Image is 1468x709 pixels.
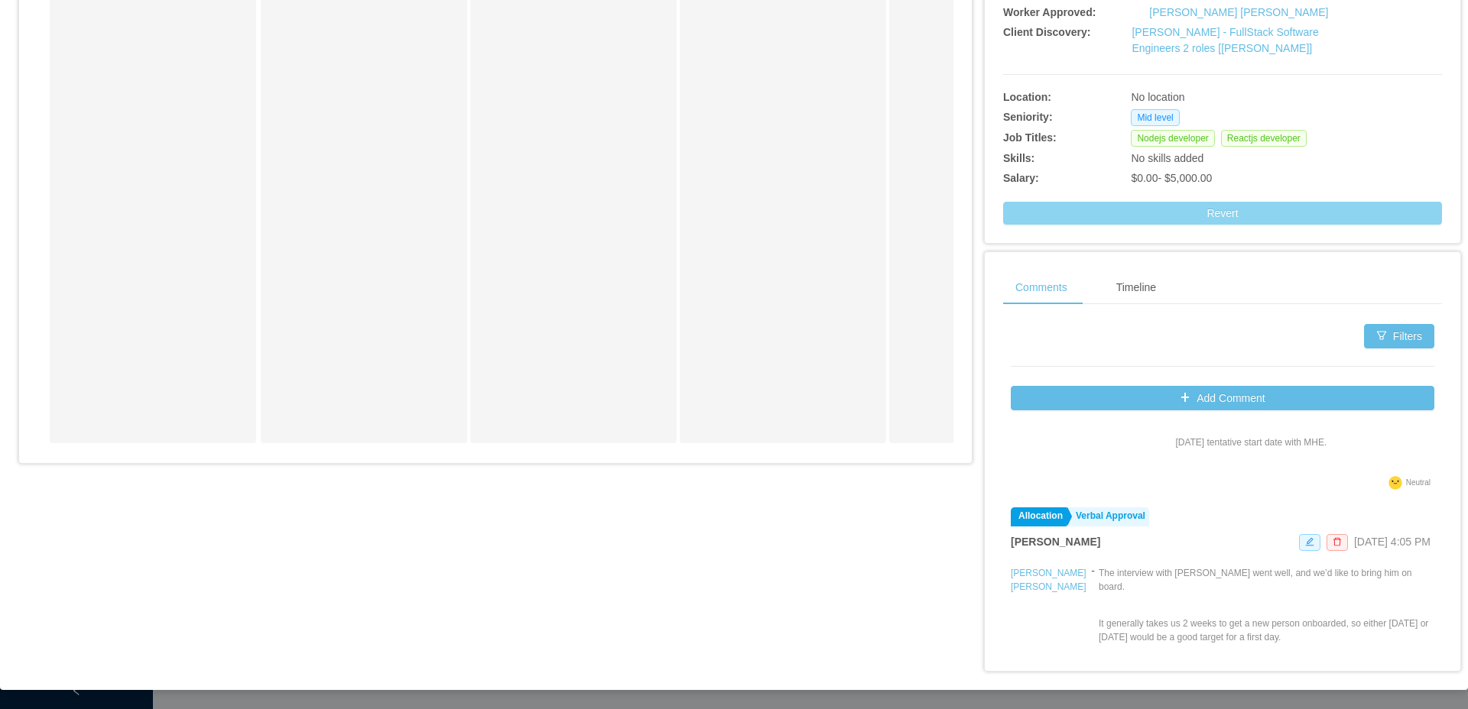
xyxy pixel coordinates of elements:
[1364,324,1434,348] button: icon: filterFilters
[1011,536,1100,548] strong: [PERSON_NAME]
[1221,130,1307,147] span: Reactjs developer
[1131,109,1179,126] span: Mid level
[1132,26,1318,54] a: [PERSON_NAME] - FullStack Software Engineers 2 roles [[PERSON_NAME]]
[1011,386,1434,410] button: icon: plusAdd Comment
[1104,270,1168,305] div: Timeline
[1099,566,1434,594] p: The interview with [PERSON_NAME] went well, and we’d like to bring him on board.
[1131,89,1350,105] div: No location
[1003,202,1442,225] button: Revert
[1011,568,1086,592] a: [PERSON_NAME] [PERSON_NAME]
[1333,537,1342,546] i: icon: delete
[1003,91,1051,103] b: Location:
[1099,617,1434,644] p: It generally takes us 2 weeks to get a new person onboarded, so either [DATE] or [DATE] would be ...
[1131,152,1203,164] span: No skills added
[1003,172,1039,184] b: Salary:
[1406,478,1431,487] span: Neutral
[1354,536,1431,548] span: [DATE] 4:05 PM
[1003,131,1057,144] b: Job Titles:
[1003,111,1053,123] b: Seniority:
[1305,537,1314,546] i: icon: edit
[1131,172,1212,184] span: $0.00 - $5,000.00
[1068,507,1149,526] a: Verbal Approval
[1003,152,1034,164] b: Skills:
[1011,507,1067,526] a: Allocation
[1003,6,1096,18] b: Worker Approved:
[1175,435,1376,449] p: [DATE] tentative start date with MHE.
[1003,26,1090,38] b: Client Discovery:
[1168,396,1172,472] div: -
[1131,130,1214,147] span: Nodejs developer
[1003,270,1080,305] div: Comments
[1149,6,1328,18] a: [PERSON_NAME] [PERSON_NAME]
